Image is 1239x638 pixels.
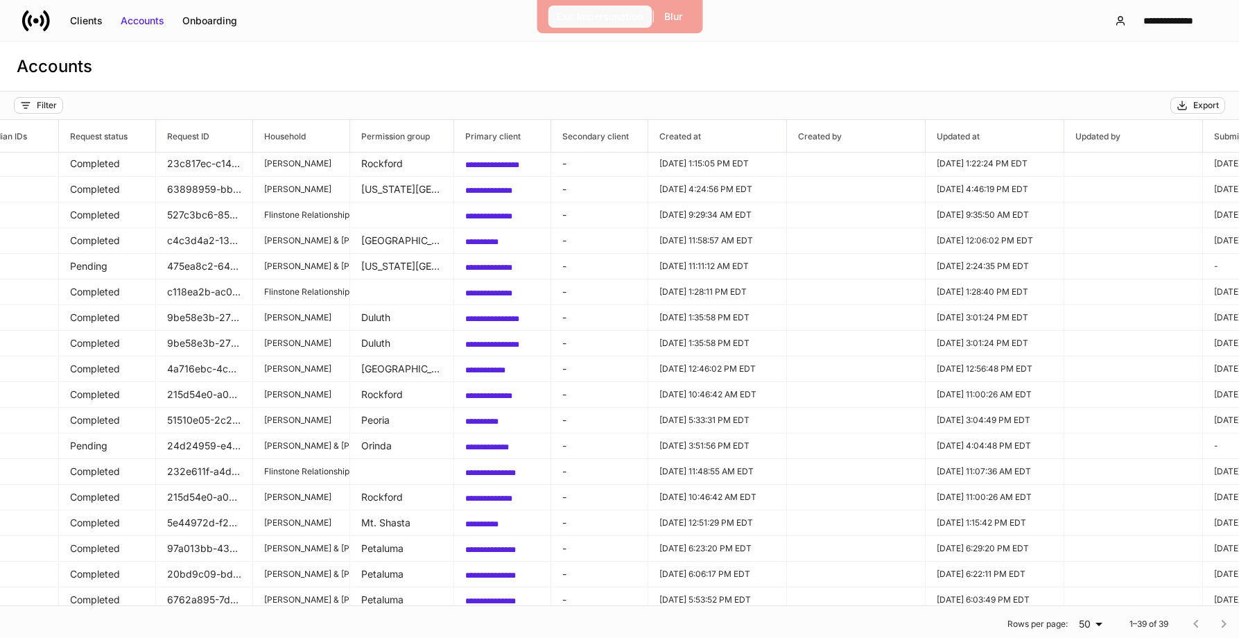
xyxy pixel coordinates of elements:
td: Rochester [350,228,454,254]
p: [DATE] 1:28:11 PM EDT [659,286,775,298]
td: f4a4adb9-4b60-4b69-842c-efa8c2e329cc [454,177,551,202]
p: [DATE] 3:51:56 PM EDT [659,440,775,451]
span: Updated by [1064,120,1202,152]
p: - [562,516,636,530]
p: [DATE] 10:46:42 AM EDT [659,492,775,503]
p: - [562,259,636,273]
p: - [562,285,636,299]
p: - [562,593,636,607]
td: Rockford [350,485,454,510]
td: Completed [59,279,156,305]
span: Created at [648,120,786,152]
td: 2025-09-08T19:01:24.750Z [926,305,1064,331]
td: Duluth [350,331,454,356]
p: [DATE] 1:15:42 PM EDT [937,517,1052,528]
td: 24d24959-e495-4a18-a4e8-0f38f327b52a [156,433,253,459]
h6: Primary client [454,130,521,143]
p: [DATE] 4:24:56 PM EDT [659,184,775,195]
td: 2025-09-16T16:46:02.967Z [648,356,787,382]
p: - [562,439,636,453]
td: 2025-08-04T15:11:12.340Z [648,254,787,279]
div: Filter [37,100,57,111]
h6: Permission group [350,130,430,143]
td: Completed [59,151,156,177]
p: Rows per page: [1007,619,1068,630]
td: 2025-09-16T16:56:48.023Z [926,356,1064,382]
button: Accounts [112,10,173,32]
span: Updated at [926,120,1064,152]
p: [DATE] 9:29:34 AM EDT [659,209,775,221]
td: Completed [59,562,156,587]
p: [PERSON_NAME] [264,517,338,528]
td: 2025-08-29T17:28:11.481Z [648,279,787,305]
p: [PERSON_NAME] [264,363,338,374]
td: Completed [59,331,156,356]
td: 2025-09-30T17:22:24.549Z [926,151,1064,177]
p: [DATE] 12:56:48 PM EDT [937,363,1052,374]
h3: Accounts [17,55,92,78]
h6: Secondary client [551,130,629,143]
td: a291b0eb-1189-4d40-8b17-23605a7fd811 [454,485,551,510]
p: [DATE] 4:04:48 PM EDT [937,440,1052,451]
p: [PERSON_NAME] [264,312,338,323]
p: - [562,490,636,504]
h6: Household [253,130,306,143]
td: Orinda [350,433,454,459]
td: a291b0eb-1189-4d40-8b17-23605a7fd811 [454,382,551,408]
span: Created by [787,120,925,152]
td: 2025-08-05T22:29:20.300Z [926,536,1064,562]
p: [DATE] 11:48:55 AM EDT [659,466,775,477]
td: Completed [59,510,156,536]
td: 97350edb-685e-4d20-b6a1-56dd35909ec2 [454,408,551,433]
td: 2025-08-27T19:04:49.128Z [926,408,1064,433]
h6: Updated by [1064,130,1120,143]
td: Completed [59,408,156,433]
p: Flinstone Relationship [264,286,338,298]
td: 23de8fbc-d74e-4d3c-8e87-6f7a7aeecf2a [454,510,551,536]
td: 2025-07-31T20:24:56.156Z [648,177,787,202]
td: 2025-08-05T21:53:52.695Z [648,587,787,613]
td: 215d54e0-a0d1-410d-8b0a-b39a7481180b [156,382,253,408]
td: Pending [59,254,156,279]
p: - [562,311,636,325]
div: Export [1193,100,1219,111]
span: Request ID [156,120,252,152]
p: - [562,182,636,196]
p: - [562,234,636,248]
td: 2025-09-30T19:51:56.289Z [648,433,787,459]
td: 2025-09-08T17:35:58.543Z [648,305,787,331]
td: Completed [59,459,156,485]
p: [DATE] 6:29:20 PM EDT [937,543,1052,554]
td: 51510e05-2c2d-49ba-8281-e40c5ac44bba [156,408,253,433]
td: c118ea2b-ac0f-4c81-91eb-e6a203baff45 [156,279,253,305]
p: [DATE] 1:35:58 PM EDT [659,312,775,323]
td: c7389812-c8ed-46d5-9554-fa8c31823800 [454,151,551,177]
div: 50 [1073,617,1107,631]
div: Onboarding [182,14,237,28]
span: Primary client [454,120,551,152]
p: [DATE] 11:00:26 AM EDT [937,492,1052,503]
td: 23c817ec-c145-48f6-a420-bb7dbd50218d [156,151,253,177]
td: 2b8f8d11-8e2a-42b4-96ed-4c43d20ba5c7 [454,254,551,279]
p: [PERSON_NAME] [264,158,338,169]
p: [DATE] 11:07:36 AM EDT [937,466,1052,477]
p: - [562,413,636,427]
p: - [562,336,636,350]
td: e4cdec50-720c-48db-844c-dca082565bb2 [454,562,551,587]
p: Flinstone Relationship [264,209,338,221]
td: 9be58e3b-2758-49bc-82fb-2979d38c43df [156,331,253,356]
p: [PERSON_NAME] & [PERSON_NAME] [264,594,338,605]
td: 2025-07-31T20:46:19.316Z [926,177,1064,202]
div: Accounts [121,14,164,28]
td: 232e611f-a4d5-4a57-9666-20038a1e6e9b [156,459,253,485]
td: Rockford [350,382,454,408]
td: Completed [59,382,156,408]
td: 2025-08-29T13:35:50.220Z [926,202,1064,228]
td: e4cdec50-720c-48db-844c-dca082565bb2 [454,536,551,562]
td: Mt. Shasta [350,510,454,536]
td: 2025-08-28T15:07:36.259Z [926,459,1064,485]
p: [DATE] 6:03:49 PM EDT [937,594,1052,605]
p: - [562,208,636,222]
td: Duluth [350,305,454,331]
p: [DATE] 5:53:52 PM EDT [659,594,775,605]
